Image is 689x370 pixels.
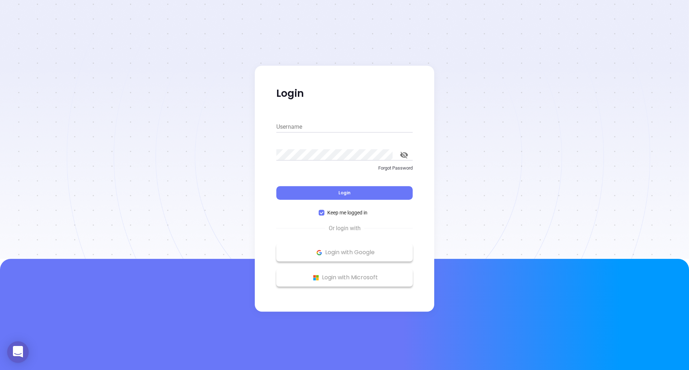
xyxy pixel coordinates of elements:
p: Login with Google [280,247,409,258]
button: Microsoft Logo Login with Microsoft [276,269,413,286]
button: Google Logo Login with Google [276,243,413,261]
img: Microsoft Logo [311,273,320,282]
button: toggle password visibility [395,146,413,163]
span: Or login with [325,224,364,233]
button: Login [276,186,413,200]
span: Login [338,190,351,196]
p: Forgot Password [276,165,413,172]
a: Forgot Password [276,165,413,177]
p: Login with Microsoft [280,272,409,283]
span: Keep me logged in [324,209,370,217]
img: Google Logo [315,248,324,257]
p: Login [276,87,413,100]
